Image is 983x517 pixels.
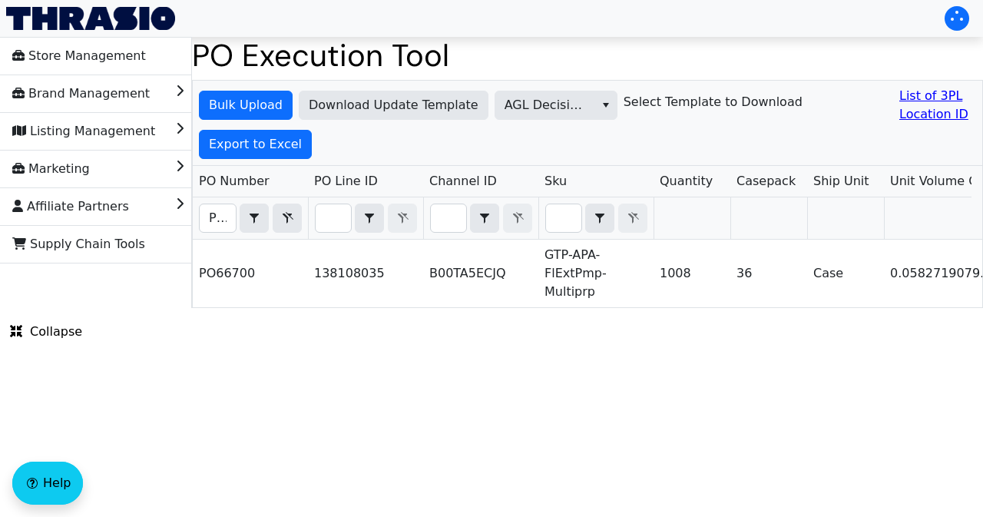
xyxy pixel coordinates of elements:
span: Ship Unit [813,172,869,191]
td: Case [807,240,884,307]
span: Casepack [736,172,796,191]
input: Filter [316,204,351,232]
td: 1008 [654,240,730,307]
span: Store Management [12,44,146,68]
span: Collapse [10,323,82,341]
button: Export to Excel [199,130,312,159]
th: Filter [308,197,423,240]
th: Filter [538,197,654,240]
td: PO66700 [193,240,308,307]
button: select [594,91,617,119]
th: Filter [193,197,308,240]
span: Choose Operator [240,204,269,233]
button: Bulk Upload [199,91,293,120]
span: Supply Chain Tools [12,232,145,257]
button: select [356,204,383,232]
input: Filter [200,204,236,232]
span: Listing Management [12,119,155,144]
td: 36 [730,240,807,307]
span: Choose Operator [355,204,384,233]
button: Clear [273,204,302,233]
button: select [240,204,268,232]
input: Filter [431,204,466,232]
h1: PO Execution Tool [192,37,983,74]
span: Marketing [12,157,90,181]
button: select [471,204,498,232]
span: Help [43,474,71,492]
td: GTP-APA-FlExtPmp-Multiprp [538,240,654,307]
a: List of 3PL Location ID [899,87,976,124]
span: Channel ID [429,172,497,191]
span: Choose Operator [470,204,499,233]
td: 138108035 [308,240,423,307]
span: Quantity [660,172,713,191]
input: Filter [546,204,581,232]
span: Export to Excel [209,135,302,154]
span: PO Line ID [314,172,378,191]
span: Brand Management [12,81,150,106]
span: AGL Decision [505,96,585,114]
th: Filter [423,197,538,240]
td: B00TA5ECJQ [423,240,538,307]
button: select [586,204,614,232]
img: Thrasio Logo [6,7,175,30]
h6: Select Template to Download [624,94,803,109]
span: Sku [544,172,567,191]
span: PO Number [199,172,270,191]
span: Choose Operator [585,204,614,233]
button: Download Update Template [299,91,488,120]
span: Affiliate Partners [12,194,129,219]
span: Bulk Upload [209,96,283,114]
button: Help floatingactionbutton [12,462,83,505]
span: Download Update Template [309,96,478,114]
